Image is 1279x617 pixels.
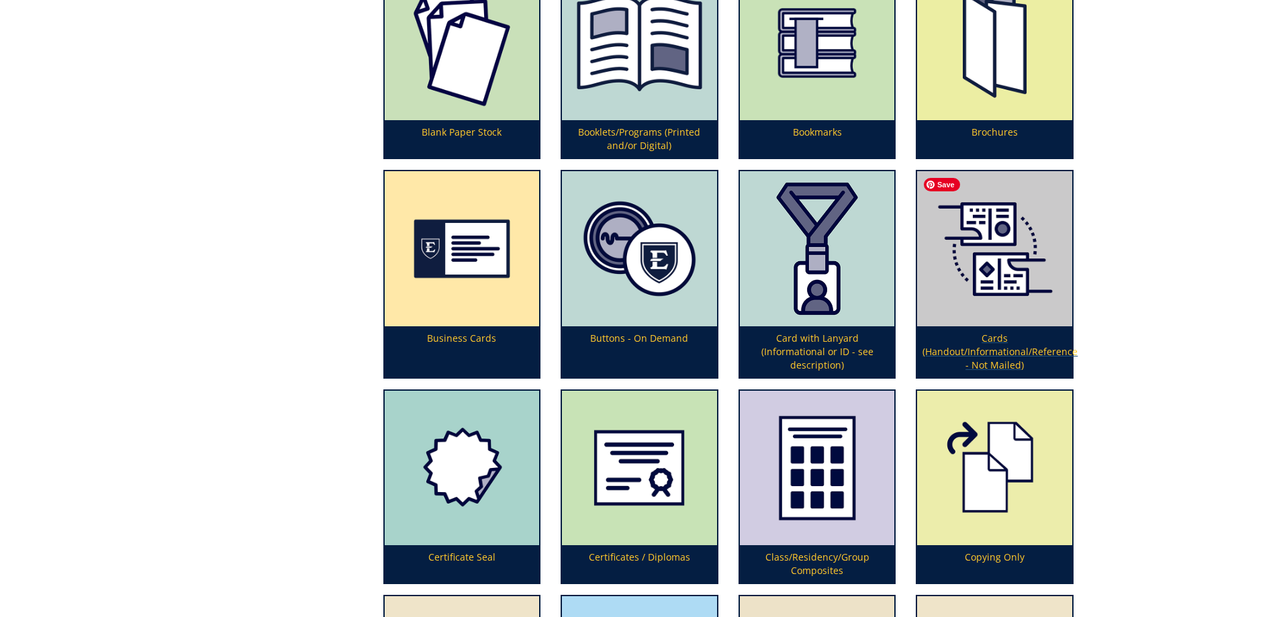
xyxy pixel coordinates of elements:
[740,171,895,326] img: card%20with%20lanyard-64d29bdf945cd3.52638038.png
[740,391,895,546] img: class-composites-59482f17003723.28248747.png
[385,120,540,158] p: Blank Paper Stock
[562,326,717,377] p: Buttons - On Demand
[740,545,895,583] p: Class/Residency/Group Composites
[562,391,717,583] a: Certificates / Diplomas
[740,120,895,158] p: Bookmarks
[917,171,1072,377] a: Cards (Handout/Informational/Reference - Not Mailed)
[385,391,540,583] a: Certificate Seal
[385,171,540,326] img: business%20cards-655684f769de13.42776325.png
[385,545,540,583] p: Certificate Seal
[917,545,1072,583] p: Copying Only
[385,171,540,377] a: Business Cards
[917,391,1072,546] img: copying-5a0f03feb07059.94806612.png
[924,178,960,191] span: Save
[562,120,717,158] p: Booklets/Programs (Printed and/or Digital)
[562,391,717,546] img: certificates--diplomas-5a05f869a6b240.56065883.png
[385,391,540,546] img: certificateseal-5a9714020dc3f7.12157616.png
[917,171,1072,326] img: index%20reference%20card%20art-5b7c246b46b985.83964793.png
[385,326,540,377] p: Business Cards
[740,391,895,583] a: Class/Residency/Group Composites
[917,120,1072,158] p: Brochures
[917,326,1072,377] p: Cards (Handout/Informational/Reference - Not Mailed)
[917,391,1072,583] a: Copying Only
[740,171,895,377] a: Card with Lanyard (Informational or ID - see description)
[562,171,717,326] img: buttons-6556850c435158.61892814.png
[562,171,717,377] a: Buttons - On Demand
[562,545,717,583] p: Certificates / Diplomas
[740,326,895,377] p: Card with Lanyard (Informational or ID - see description)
